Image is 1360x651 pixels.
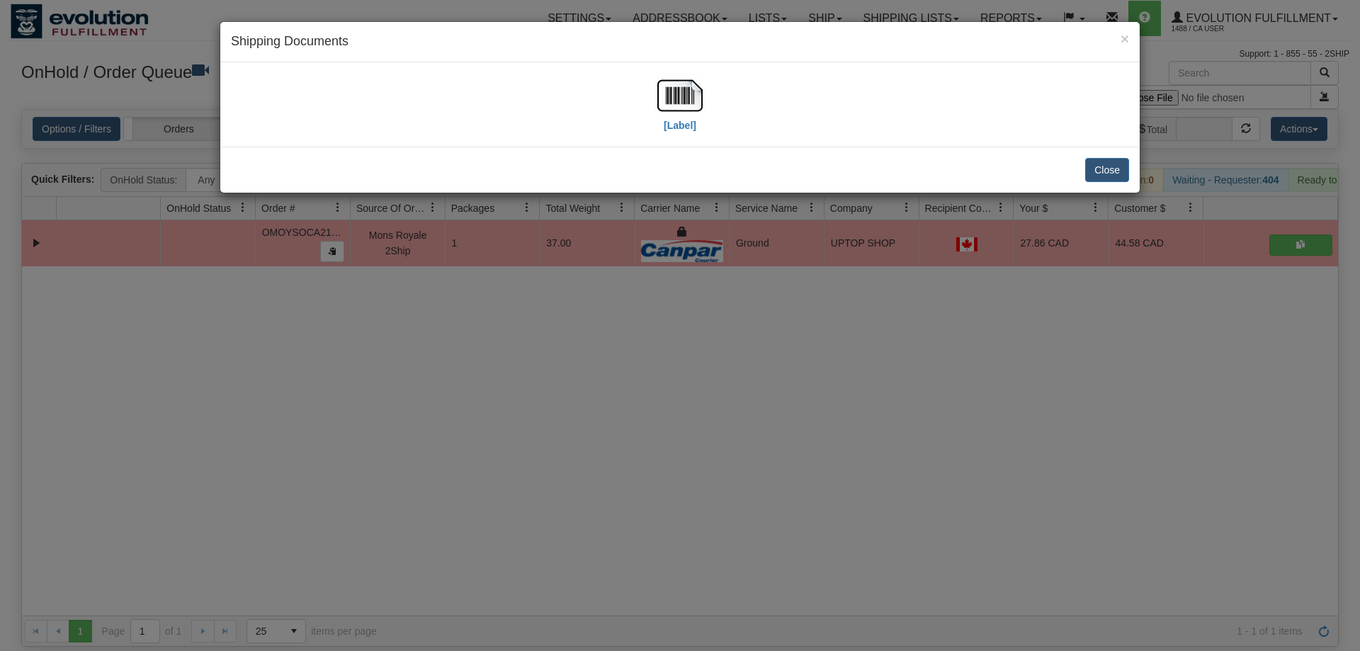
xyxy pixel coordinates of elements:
[1085,158,1129,182] button: Close
[657,89,703,130] a: [Label]
[1121,30,1129,47] span: ×
[231,33,1129,51] h4: Shipping Documents
[657,73,703,118] img: barcode.jpg
[1121,31,1129,46] button: Close
[664,118,696,132] label: [Label]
